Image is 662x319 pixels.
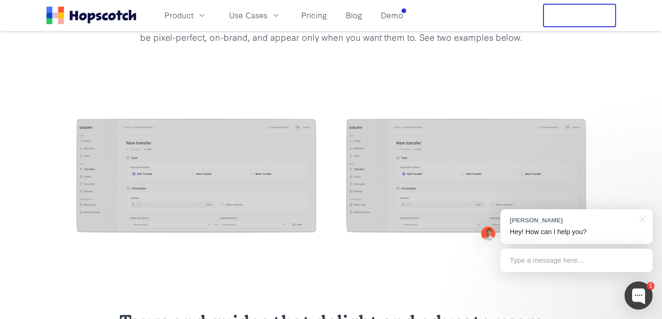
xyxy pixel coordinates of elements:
[298,8,331,23] a: Pricing
[543,4,616,27] button: Free Trial
[647,282,655,290] div: 1
[159,8,212,23] button: Product
[164,9,193,21] span: Product
[223,8,286,23] button: Use Cases
[46,7,136,24] a: Home
[500,249,653,272] div: Type a message here...
[76,119,316,235] img: image (6)
[510,216,634,225] div: [PERSON_NAME]
[510,227,643,237] p: Hey! How can I help you?
[377,8,407,23] a: Demo
[342,8,366,23] a: Blog
[229,9,268,21] span: Use Cases
[481,227,495,241] img: Mark Spera
[346,119,586,235] img: image (6)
